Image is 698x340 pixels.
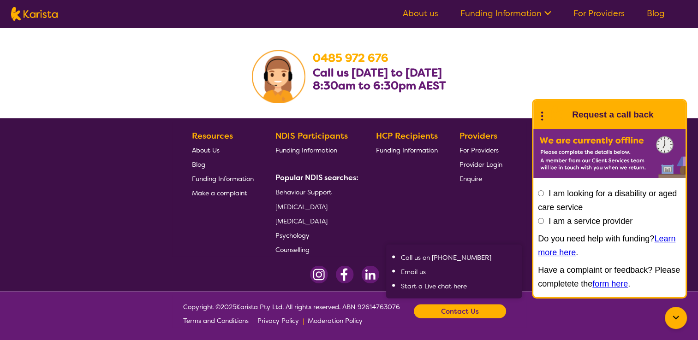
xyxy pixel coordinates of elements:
[11,7,58,21] img: Karista logo
[192,171,254,186] a: Funding Information
[275,185,355,199] a: Behaviour Support
[376,143,438,157] a: Funding Information
[310,265,328,283] img: Instagram
[275,228,355,242] a: Psychology
[572,108,653,122] h1: Request a call back
[335,265,354,283] img: Facebook
[459,157,502,171] a: Provider Login
[533,129,686,178] img: Karista offline chat form to request call back
[460,8,551,19] a: Funding Information
[275,173,358,182] b: Popular NDIS searches:
[592,279,628,288] a: form here
[252,313,254,327] p: |
[183,299,400,327] span: Copyright © 2025 Karista Pty Ltd. All rights reserved. ABN 92614763076
[275,231,310,239] span: Psychology
[192,189,247,197] span: Make a complaint
[313,65,442,80] b: Call us [DATE] to [DATE]
[192,175,254,183] span: Funding Information
[183,316,249,324] span: Terms and Conditions
[538,263,681,291] p: Have a complaint or feedback? Please completete the .
[275,213,355,228] a: [MEDICAL_DATA]
[275,217,328,225] span: [MEDICAL_DATA]
[192,130,233,141] b: Resources
[376,130,438,141] b: HCP Recipients
[459,171,502,186] a: Enquire
[361,265,379,283] img: LinkedIn
[183,313,249,327] a: Terms and Conditions
[401,281,467,290] a: Start a Live chat here
[275,202,328,211] span: [MEDICAL_DATA]
[275,245,310,253] span: Counselling
[573,8,625,19] a: For Providers
[459,175,482,183] span: Enquire
[275,146,337,154] span: Funding Information
[441,304,479,318] b: Contact Us
[275,143,355,157] a: Funding Information
[403,8,438,19] a: About us
[538,189,677,212] label: I am looking for a disability or aged care service
[275,188,332,196] span: Behaviour Support
[308,316,363,324] span: Moderation Policy
[401,267,426,276] a: Email us
[549,217,632,226] label: I am a service provider
[257,313,299,327] a: Privacy Policy
[459,130,497,141] b: Providers
[275,199,355,213] a: [MEDICAL_DATA]
[257,316,299,324] span: Privacy Policy
[308,313,363,327] a: Moderation Policy
[275,130,348,141] b: NDIS Participants
[252,50,305,103] img: Karista Client Service
[459,146,499,154] span: For Providers
[376,146,438,154] span: Funding Information
[459,160,502,169] span: Provider Login
[313,78,446,93] b: 8:30am to 6:30pm AEST
[548,106,567,124] img: Karista
[192,186,254,200] a: Make a complaint
[401,253,491,261] a: Call us on [PHONE_NUMBER]
[192,146,220,154] span: About Us
[275,242,355,256] a: Counselling
[303,313,304,327] p: |
[192,160,205,169] span: Blog
[192,143,254,157] a: About Us
[459,143,502,157] a: For Providers
[313,51,388,65] a: 0485 972 676
[538,232,681,259] p: Do you need help with funding? .
[647,8,665,19] a: Blog
[192,157,254,171] a: Blog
